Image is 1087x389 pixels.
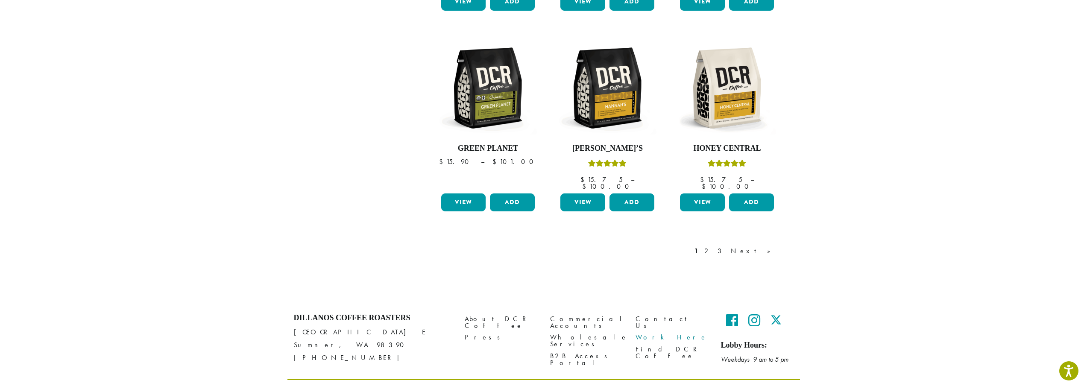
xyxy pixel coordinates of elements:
[560,193,605,211] a: View
[708,158,746,171] div: Rated 5.00 out of 5
[558,39,656,137] img: DCR-12oz-Hannahs-Stock-scaled.png
[609,193,654,211] button: Add
[636,343,708,362] a: Find DCR Coffee
[439,39,537,137] img: DCR-12oz-FTO-Green-Planet-Stock-scaled.png
[439,39,537,190] a: Green Planet
[693,246,700,256] a: 1
[492,157,500,166] span: $
[441,193,486,211] a: View
[700,175,742,184] bdi: 15.75
[558,144,656,153] h4: [PERSON_NAME]’s
[721,355,788,364] em: Weekdays 9 am to 5 pm
[678,39,776,190] a: Honey CentralRated 5.00 out of 5
[678,144,776,153] h4: Honey Central
[702,182,753,191] bdi: 100.00
[492,157,537,166] bdi: 101.00
[439,157,446,166] span: $
[550,332,623,350] a: Wholesale Services
[700,175,707,184] span: $
[680,193,725,211] a: View
[294,326,452,364] p: [GEOGRAPHIC_DATA] E Sumner, WA 98390 [PHONE_NUMBER]
[580,175,623,184] bdi: 15.75
[580,175,588,184] span: $
[636,332,708,343] a: Work Here
[294,313,452,323] h4: Dillanos Coffee Roasters
[550,350,623,369] a: B2B Access Portal
[721,341,794,350] h5: Lobby Hours:
[702,182,709,191] span: $
[588,158,627,171] div: Rated 5.00 out of 5
[636,313,708,332] a: Contact Us
[703,246,713,256] a: 2
[465,313,537,332] a: About DCR Coffee
[716,246,727,256] a: 3
[729,246,778,256] a: Next »
[582,182,633,191] bdi: 100.00
[481,157,484,166] span: –
[631,175,634,184] span: –
[558,39,656,190] a: [PERSON_NAME]’sRated 5.00 out of 5
[465,332,537,343] a: Press
[439,157,473,166] bdi: 15.90
[678,39,776,137] img: DCR-12oz-Honey-Central-Stock-scaled.png
[550,313,623,332] a: Commercial Accounts
[439,144,537,153] h4: Green Planet
[582,182,589,191] span: $
[490,193,535,211] button: Add
[729,193,774,211] button: Add
[750,175,754,184] span: –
